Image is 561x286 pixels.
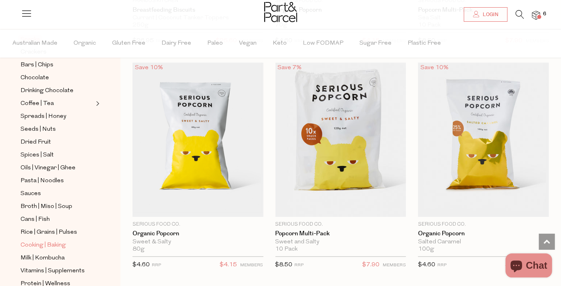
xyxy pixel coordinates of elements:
span: Plastic Free [408,29,441,58]
span: Drinking Chocolate [20,86,73,96]
span: Gluten Free [112,29,145,58]
span: Oils | Vinegar | Ghee [20,163,75,173]
a: Drinking Chocolate [20,86,94,96]
div: Sweet & Salty [133,239,263,246]
span: 6 [541,10,548,18]
button: Expand/Collapse Coffee | Tea [94,99,100,108]
div: Salted Caramel [418,239,549,246]
span: Dried Fruit [20,138,51,147]
span: $4.60 [418,262,435,268]
small: MEMBERS [240,263,263,267]
span: 80g [133,246,145,253]
p: Serious Food Co. [275,221,406,228]
span: Seeds | Nuts [20,125,56,134]
span: Chocolate [20,73,49,83]
a: Cooking | Baking [20,240,94,250]
span: Spices | Salt [20,150,54,160]
a: Seeds | Nuts [20,124,94,134]
span: Rice | Grains | Pulses [20,228,77,237]
p: Serious Food Co. [133,221,263,228]
img: Popcorn Multi-Pack [275,62,406,217]
span: Vegan [239,29,257,58]
a: Oils | Vinegar | Ghee [20,163,94,173]
a: Rice | Grains | Pulses [20,227,94,237]
span: Sauces [20,189,41,199]
a: Bars | Chips [20,60,94,70]
a: Popcorn Multi-Pack [275,230,406,237]
span: Cooking | Baking [20,241,66,250]
a: Spreads | Honey [20,111,94,121]
div: Sweet and Salty [275,239,406,246]
a: Broth | Miso | Soup [20,202,94,212]
div: Save 10% [418,62,451,73]
span: Milk | Kombucha [20,253,65,263]
span: 10 Pack [275,246,298,253]
inbox-online-store-chat: Shopify online store chat [503,253,555,280]
a: Dried Fruit [20,137,94,147]
span: Paleo [207,29,223,58]
span: Sugar Free [359,29,392,58]
small: RRP [437,263,447,267]
a: Coffee | Tea [20,99,94,109]
span: Australian Made [12,29,57,58]
span: Vitamins | Supplements [20,266,85,276]
span: Login [481,11,498,18]
a: Vitamins | Supplements [20,266,94,276]
span: Organic [73,29,96,58]
a: 6 [532,11,540,19]
a: Pasta | Noodles [20,176,94,186]
small: RRP [295,263,304,267]
span: $4.15 [220,260,237,270]
span: Pasta | Noodles [20,176,64,186]
a: Organic Popcorn [418,230,549,237]
span: Bars | Chips [20,60,53,70]
span: Dairy Free [161,29,191,58]
div: Save 10% [133,62,165,73]
span: Broth | Miso | Soup [20,202,72,212]
a: Cans | Fish [20,214,94,224]
span: Low FODMAP [303,29,343,58]
span: Spreads | Honey [20,112,66,121]
span: $4.60 [133,262,150,268]
img: Organic Popcorn [133,62,263,217]
a: Login [464,7,508,22]
img: Part&Parcel [264,2,297,22]
span: $8.50 [275,262,293,268]
small: RRP [152,263,161,267]
a: Chocolate [20,73,94,83]
span: Coffee | Tea [20,99,54,109]
a: Organic Popcorn [133,230,263,237]
span: Cans | Fish [20,215,50,224]
img: Organic Popcorn [418,62,549,217]
span: 100g [418,246,434,253]
a: Sauces [20,189,94,199]
span: Keto [273,29,287,58]
p: Serious Food Co. [418,221,549,228]
small: MEMBERS [383,263,406,267]
span: $7.90 [362,260,379,270]
a: Spices | Salt [20,150,94,160]
div: Save 7% [275,62,304,73]
a: Milk | Kombucha [20,253,94,263]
